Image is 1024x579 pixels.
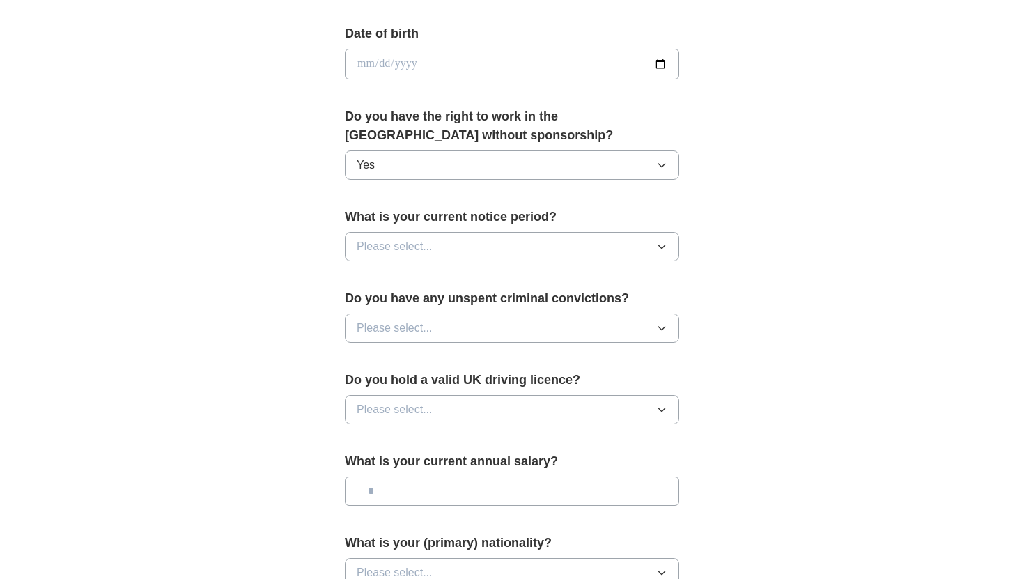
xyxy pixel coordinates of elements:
[345,534,679,553] label: What is your (primary) nationality?
[345,289,679,308] label: Do you have any unspent criminal convictions?
[345,150,679,180] button: Yes
[345,371,679,389] label: Do you hold a valid UK driving licence?
[345,395,679,424] button: Please select...
[345,232,679,261] button: Please select...
[345,24,679,43] label: Date of birth
[357,157,375,173] span: Yes
[357,401,433,418] span: Please select...
[357,238,433,255] span: Please select...
[357,320,433,337] span: Please select...
[345,208,679,226] label: What is your current notice period?
[345,452,679,471] label: What is your current annual salary?
[345,314,679,343] button: Please select...
[345,107,679,145] label: Do you have the right to work in the [GEOGRAPHIC_DATA] without sponsorship?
